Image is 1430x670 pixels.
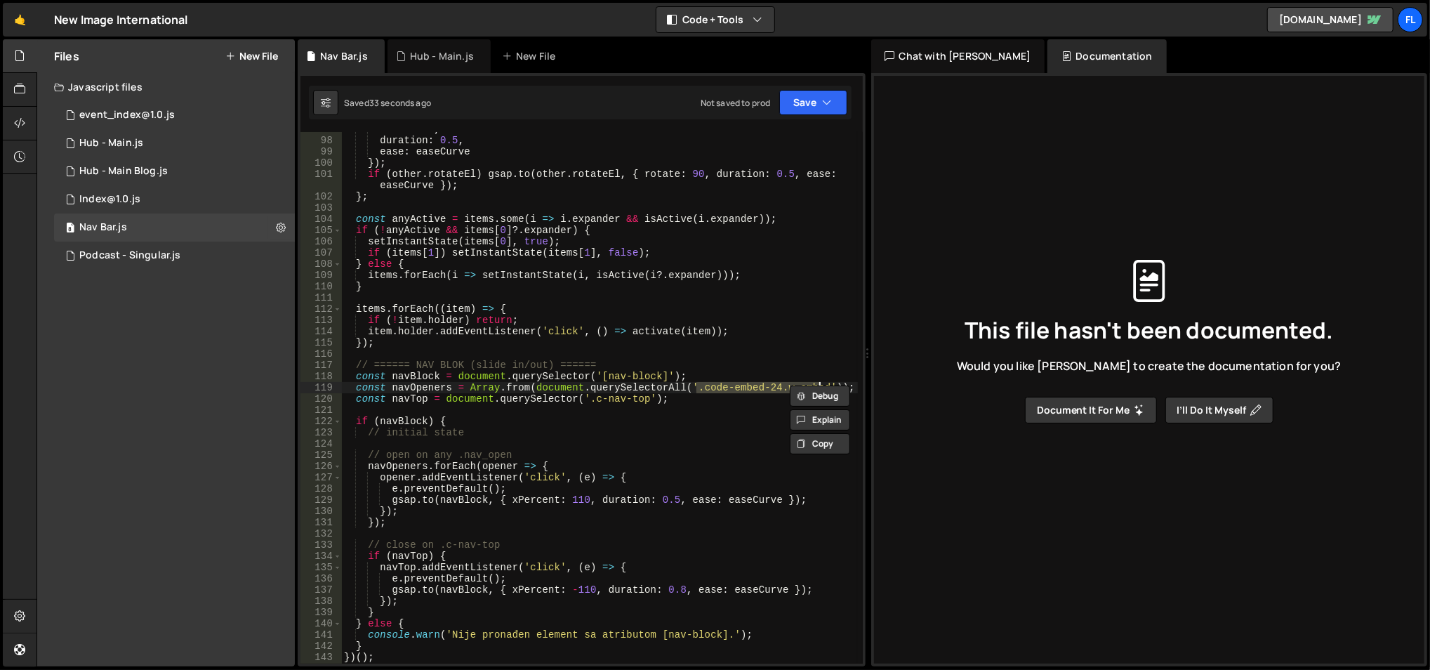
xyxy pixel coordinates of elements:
span: Would you like [PERSON_NAME] to create the documentation for you? [957,358,1341,374]
div: Podcast - Singular.js [79,249,180,262]
button: Code + Tools [656,7,774,32]
div: 116 [300,348,342,360]
div: Nav Bar.js [320,49,368,63]
div: event_index@1.0.js [79,109,175,121]
div: New Image International [54,11,188,28]
div: 112 [300,303,342,315]
div: Hub - Main Blog.js [79,165,168,178]
h2: Files [54,48,79,64]
button: I’ll do it myself [1165,397,1273,423]
div: 113 [300,315,342,326]
button: Document it for me [1025,397,1157,423]
div: 121 [300,405,342,416]
div: Documentation [1047,39,1166,73]
div: 101 [300,169,342,191]
div: 122 [300,416,342,427]
div: 135 [300,562,342,573]
div: 118 [300,371,342,382]
div: 129 [300,494,342,506]
span: 8 [66,223,74,235]
: 15795/46556.js [54,242,295,270]
div: Saved [344,97,431,109]
div: Not saved to prod [701,97,771,109]
div: Index@1.0.js [79,193,140,206]
div: Javascript files [37,73,295,101]
button: Debug [790,386,850,407]
div: 107 [300,247,342,258]
div: 102 [300,191,342,202]
div: 130 [300,506,342,517]
div: 117 [300,360,342,371]
a: Fl [1398,7,1423,32]
button: Copy [790,433,850,454]
div: 128 [300,483,342,494]
div: 108 [300,258,342,270]
div: 99 [300,146,342,157]
div: 133 [300,539,342,551]
div: 119 [300,382,342,393]
div: Chat with [PERSON_NAME] [871,39,1045,73]
div: 103 [300,202,342,214]
div: 109 [300,270,342,281]
div: 15795/46513.js [54,214,295,242]
div: 126 [300,461,342,472]
button: Explain [790,409,850,431]
div: 111 [300,292,342,303]
div: 15795/44313.js [54,185,295,214]
div: 142 [300,641,342,652]
div: 15795/46353.js [54,157,295,185]
div: 139 [300,607,342,618]
div: 125 [300,449,342,461]
div: 115 [300,337,342,348]
div: 33 seconds ago [369,97,431,109]
div: Nav Bar.js [79,221,127,234]
div: New File [502,49,561,63]
div: 123 [300,427,342,438]
a: 🤙 [3,3,37,37]
div: 120 [300,393,342,405]
div: 131 [300,517,342,528]
div: 114 [300,326,342,337]
div: 15795/46323.js [54,129,295,157]
div: 127 [300,472,342,483]
div: 137 [300,584,342,596]
div: 134 [300,551,342,562]
button: Save [779,90,847,115]
div: 132 [300,528,342,539]
div: Hub - Main.js [79,137,143,150]
div: 124 [300,438,342,449]
div: 140 [300,618,342,629]
div: 110 [300,281,342,292]
div: Hub - Main.js [410,49,474,63]
span: This file hasn't been documented. [965,319,1333,341]
a: [DOMAIN_NAME] [1267,7,1393,32]
div: 15795/42190.js [54,101,295,129]
div: 138 [300,596,342,607]
div: 104 [300,214,342,225]
div: 105 [300,225,342,236]
button: New File [225,51,278,62]
div: 141 [300,629,342,641]
div: 98 [300,135,342,146]
div: 106 [300,236,342,247]
div: 143 [300,652,342,663]
div: 136 [300,573,342,584]
div: 100 [300,157,342,169]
